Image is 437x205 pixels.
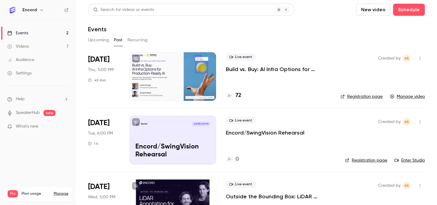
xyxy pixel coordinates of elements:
[8,5,17,15] img: Encord
[378,118,401,125] span: Created by
[88,141,98,146] div: 1 h
[340,94,383,100] a: Registration page
[356,4,391,16] button: New video
[16,110,40,116] a: SpeakerHub
[8,190,18,197] span: Pro
[43,110,56,116] span: new
[378,182,401,189] span: Created by
[393,4,425,16] button: Schedule
[390,94,425,100] a: Manage video
[130,116,216,164] a: Encord/SwingVision Rehearsal Encord[DATE] 6:00 PMEncord/SwingVision Rehearsal
[7,57,34,63] div: Audience
[88,182,110,192] span: [DATE]
[127,35,148,45] button: Recurring
[226,181,256,188] span: Live event
[403,118,410,125] span: Annabel Benjamin
[22,7,37,13] h6: Encord
[7,96,69,102] li: help-dropdown-opener
[22,191,50,196] span: Plan usage
[404,182,409,189] span: AB
[135,143,210,159] p: Encord/SwingVision Rehearsal
[192,122,210,126] span: [DATE] 6:00 PM
[226,53,256,61] span: Live event
[88,118,110,128] span: [DATE]
[88,67,113,73] span: Thu, 5:00 PM
[235,155,239,163] h4: 0
[88,130,113,136] span: Tue, 6:00 PM
[395,157,425,163] a: Enter Studio
[88,35,109,45] button: Upcoming
[404,55,409,62] span: AB
[403,55,410,62] span: Annabel Benjamin
[88,116,120,164] div: Aug 26 Tue, 6:00 PM (Europe/London)
[88,78,106,83] div: 45 min
[61,124,69,129] iframe: Noticeable Trigger
[235,91,241,100] h4: 72
[7,43,29,50] div: Videos
[114,35,123,45] button: Past
[7,30,28,36] div: Events
[16,123,39,130] span: What's new
[226,117,256,124] span: Live event
[226,66,331,73] a: Build vs. Buy: AI Infra Options for Production-Ready AI
[226,129,304,136] a: Encord/SwingVision Rehearsal
[403,182,410,189] span: Annabel Benjamin
[404,118,409,125] span: AB
[88,26,107,33] h1: Events
[93,7,154,13] div: Search for videos or events
[378,55,401,62] span: Created by
[54,191,68,196] a: Manage
[88,55,110,64] span: [DATE]
[226,91,241,100] a: 72
[16,96,25,102] span: Help
[7,70,32,76] div: Settings
[226,155,239,163] a: 0
[226,193,331,200] a: Outside the Bounding Box: LiDAR Annotation for 3D Precision
[141,122,147,125] p: Encord
[88,194,115,200] span: Wed, 5:00 PM
[88,52,120,101] div: Aug 28 Thu, 5:00 PM (Europe/London)
[345,157,387,163] a: Registration page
